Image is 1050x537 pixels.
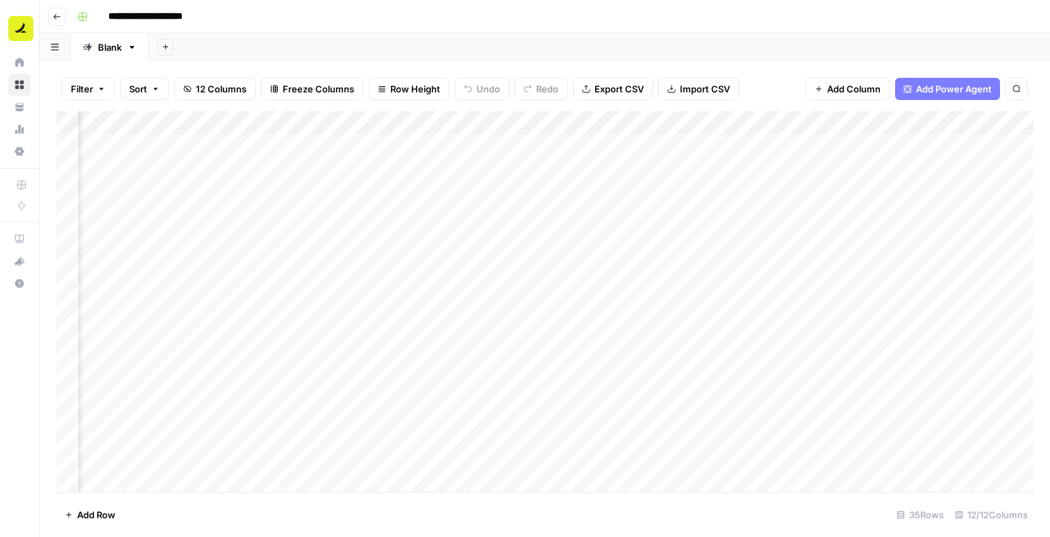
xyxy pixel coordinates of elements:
span: Freeze Columns [283,82,354,96]
button: Row Height [369,78,449,100]
button: What's new? [8,250,31,272]
div: Blank [98,40,122,54]
span: Row Height [390,82,440,96]
button: Filter [62,78,115,100]
button: Redo [515,78,567,100]
span: Add Column [827,82,881,96]
button: 12 Columns [174,78,256,100]
button: Sort [120,78,169,100]
a: Browse [8,74,31,96]
span: Redo [536,82,558,96]
button: Export CSV [573,78,653,100]
button: Add Power Agent [895,78,1000,100]
div: 12/12 Columns [949,504,1033,526]
a: Home [8,51,31,74]
span: Import CSV [680,82,730,96]
button: Add Row [56,504,124,526]
span: Filter [71,82,93,96]
a: AirOps Academy [8,228,31,250]
button: Import CSV [658,78,739,100]
a: Settings [8,140,31,163]
span: Sort [129,82,147,96]
span: Add Row [77,508,115,522]
button: Freeze Columns [261,78,363,100]
span: Add Power Agent [916,82,992,96]
a: Your Data [8,96,31,118]
button: Workspace: Ramp [8,11,31,46]
a: Usage [8,118,31,140]
button: Help + Support [8,272,31,295]
div: 35 Rows [891,504,949,526]
a: Blank [71,33,149,61]
img: Ramp Logo [8,16,33,41]
span: 12 Columns [196,82,247,96]
span: Undo [476,82,500,96]
div: What's new? [9,251,30,272]
button: Undo [455,78,509,100]
span: Export CSV [594,82,644,96]
button: Add Column [806,78,890,100]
